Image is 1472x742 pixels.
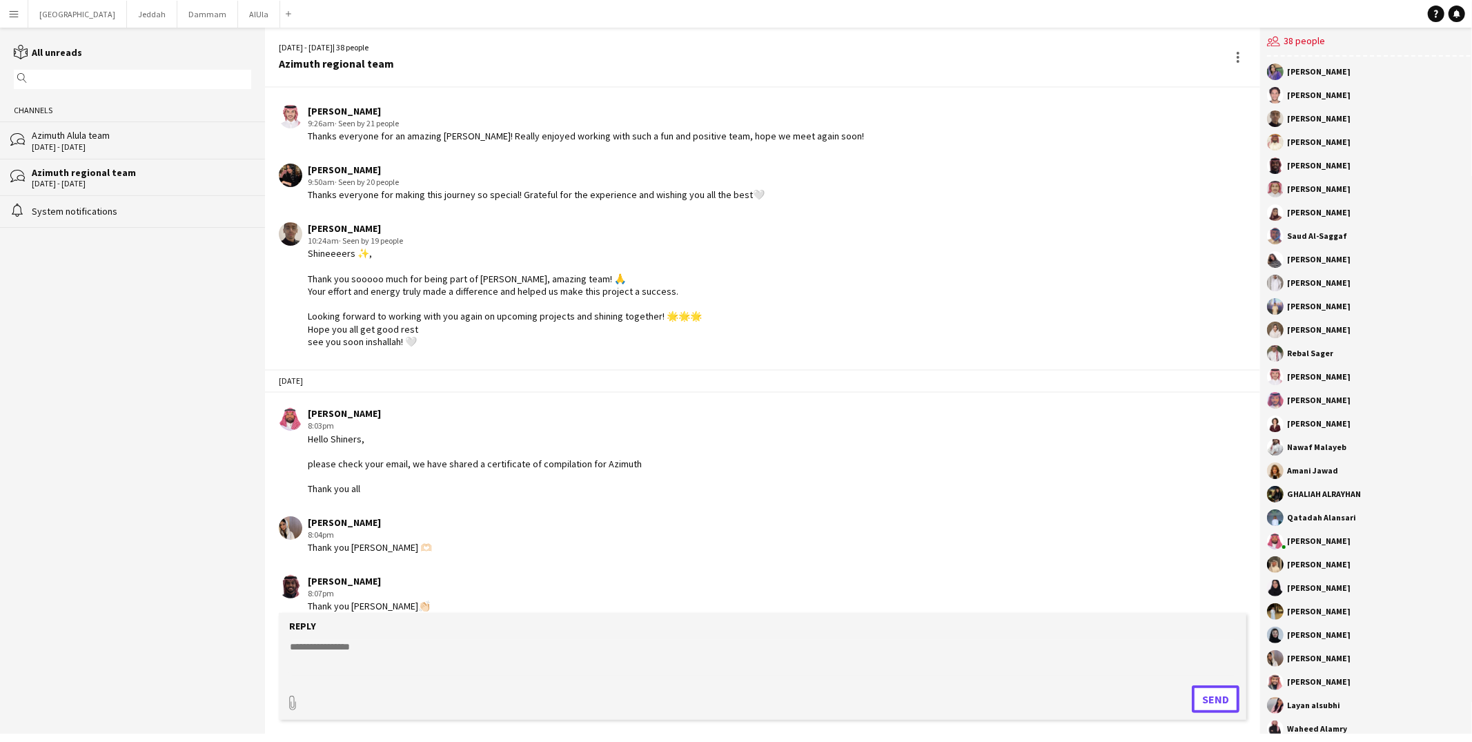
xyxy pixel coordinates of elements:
label: Reply [289,620,316,632]
div: [PERSON_NAME] [1287,373,1351,381]
div: Thanks everyone for an amazing [PERSON_NAME]! Really enjoyed working with such a fun and positive... [308,130,864,142]
span: · Seen by 19 people [339,235,403,246]
button: Dammam [177,1,238,28]
div: [PERSON_NAME] [1287,607,1351,616]
div: [PERSON_NAME] [1287,279,1351,287]
div: 8:04pm [308,529,432,541]
div: [PERSON_NAME] [1287,678,1351,686]
div: [PERSON_NAME] [308,164,765,176]
div: Hello Shiners, please check your email, we have shared a certificate of compilation for Azimuth T... [308,433,642,496]
div: 9:26am [308,117,864,130]
div: [DATE] - [DATE] [32,179,251,188]
div: Azimuth Alula team [32,129,251,141]
div: Amani Jawad [1287,467,1338,475]
div: 9:50am [308,176,765,188]
div: Azimuth regional team [32,166,251,179]
div: 8:03pm [308,420,642,432]
button: Send [1192,685,1239,713]
div: [PERSON_NAME] [1287,396,1351,404]
div: GHALIAH ALRAYHAN [1287,490,1361,498]
div: [PERSON_NAME] [1287,162,1351,170]
a: All unreads [14,46,82,59]
div: Thanks everyone for making this journey so special! Grateful for the experience and wishing you a... [308,188,765,201]
div: [PERSON_NAME] [1287,138,1351,146]
div: [DATE] [265,369,1260,393]
div: [PERSON_NAME] [1287,91,1351,99]
div: [PERSON_NAME] [1287,584,1351,592]
div: [PERSON_NAME] [1287,115,1351,123]
div: [PERSON_NAME] [1287,631,1351,639]
div: Nawaf Malayeb [1287,443,1346,451]
div: 10:24am [308,235,702,247]
div: [PERSON_NAME] [1287,68,1351,76]
button: Jeddah [127,1,177,28]
div: Rebal Sager [1287,349,1333,358]
div: [PERSON_NAME] [308,516,432,529]
div: [PERSON_NAME] [1287,420,1351,428]
div: [PERSON_NAME] [308,222,702,235]
div: [PERSON_NAME] [1287,560,1351,569]
div: [PERSON_NAME] [1287,255,1351,264]
button: AlUla [238,1,280,28]
div: [PERSON_NAME] [1287,326,1351,334]
div: [PERSON_NAME] [1287,302,1351,311]
span: · Seen by 21 people [335,118,399,128]
div: 38 people [1267,28,1471,57]
div: Qatadah Alansari [1287,514,1356,522]
div: [DATE] - [DATE] [32,142,251,152]
div: Waheed Alamry [1287,725,1347,733]
div: Azimuth regional team [279,57,394,70]
div: [PERSON_NAME] [308,407,642,420]
button: [GEOGRAPHIC_DATA] [28,1,127,28]
div: Layan alsubhi [1287,701,1340,710]
div: System notifications [32,205,251,217]
div: [PERSON_NAME] [308,105,864,117]
div: Thank you [PERSON_NAME] 🫶🏻 [308,541,432,554]
div: [PERSON_NAME] [308,575,430,587]
div: [PERSON_NAME] [1287,654,1351,663]
div: Saud Al-Saggaf [1287,232,1347,240]
span: · Seen by 20 people [335,177,399,187]
div: [PERSON_NAME] [1287,185,1351,193]
div: [PERSON_NAME] [1287,537,1351,545]
div: 8:07pm [308,587,430,600]
div: [DATE] - [DATE] | 38 people [279,41,394,54]
div: Shineeeers ✨, Thank you sooooo much for being part of [PERSON_NAME], amazing team! 🙏 Your effort ... [308,247,702,348]
div: Thank you [PERSON_NAME]👏🏻 [308,600,430,612]
div: [PERSON_NAME] [1287,208,1351,217]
